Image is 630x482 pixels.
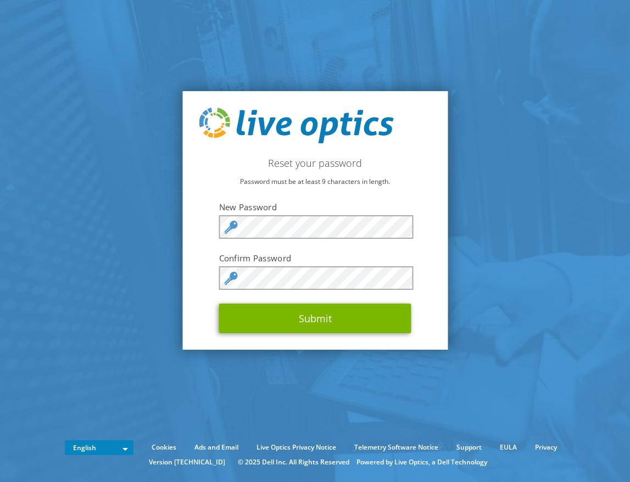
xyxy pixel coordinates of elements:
[219,201,411,212] label: New Password
[186,441,247,453] a: Ads and Email
[448,441,490,453] a: Support
[492,441,525,453] a: EULA
[219,304,411,333] button: Submit
[346,441,447,453] a: Telemetry Software Notice
[143,456,231,468] li: Version [TECHNICAL_ID]
[199,176,431,188] p: Password must be at least 9 characters in length.
[248,441,344,453] a: Live Optics Privacy Notice
[219,253,411,264] label: Confirm Password
[527,441,565,453] a: Privacy
[356,456,487,468] li: Powered by Live Optics, a Dell Technology
[143,441,185,453] a: Cookies
[232,456,355,468] li: © 2025 Dell Inc. All Rights Reserved
[199,157,431,169] h2: Reset your password
[199,108,393,144] img: live_optics_svg.svg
